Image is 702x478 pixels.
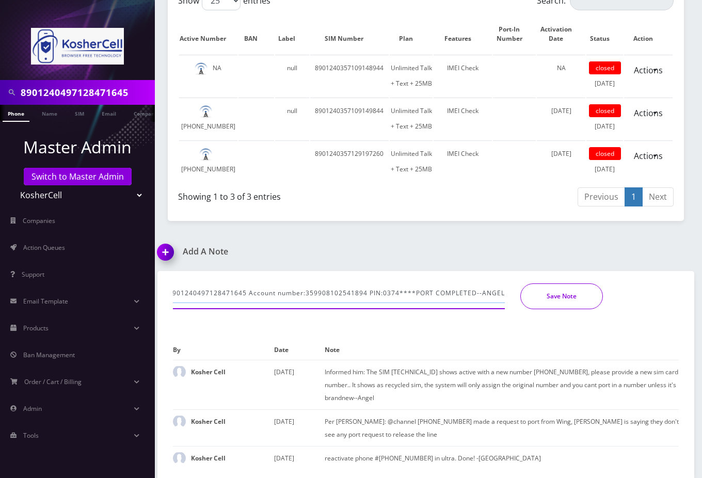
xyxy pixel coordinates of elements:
[325,409,679,446] td: Per [PERSON_NAME]: @channel [PHONE_NUMBER] made a request to port from Wing, [PERSON_NAME] is say...
[390,140,433,182] td: Unlimited Talk + Text + 25MB
[24,377,82,386] span: Order / Cart / Billing
[157,247,418,257] a: Add A Note
[310,14,389,54] th: SIM Number: activate to sort column ascending
[325,360,679,409] td: Informed him: The SIM [TECHNICAL_ID] shows active with a new number [PHONE_NUMBER], please provid...
[434,14,492,54] th: Features: activate to sort column ascending
[21,83,152,102] input: Search in Company
[557,63,566,72] span: NA
[23,297,68,306] span: Email Template
[23,404,42,413] span: Admin
[642,187,674,206] a: Next
[179,55,237,97] td: NA
[23,216,55,225] span: Companies
[274,446,325,470] td: [DATE]
[537,14,585,54] th: Activation Date: activate to sort column ascending
[310,98,389,139] td: 8901240357109149844
[434,60,492,76] div: IMEI Check
[390,98,433,139] td: Unlimited Talk + Text + 25MB
[551,106,571,115] span: [DATE]
[195,62,208,75] img: default.png
[70,105,89,121] a: SIM
[97,105,121,121] a: Email
[179,140,237,182] td: [PHONE_NUMBER]
[275,98,309,139] td: null
[586,98,623,139] td: [DATE]
[310,55,389,97] td: 8901240357109148944
[551,149,571,158] span: [DATE]
[589,104,621,117] span: closed
[191,454,226,463] strong: Kosher Cell
[589,147,621,160] span: closed
[586,14,623,54] th: Status: activate to sort column ascending
[178,186,418,203] div: Showing 1 to 3 of 3 entries
[627,146,669,166] a: Actions
[191,417,226,426] strong: Kosher Cell
[589,61,621,74] span: closed
[325,340,679,360] th: Note
[627,103,669,123] a: Actions
[22,270,44,279] span: Support
[173,283,505,303] input: Enter Text
[23,350,75,359] span: Ban Management
[275,14,309,54] th: Label: activate to sort column ascending
[578,187,625,206] a: Previous
[23,324,49,332] span: Products
[179,14,237,54] th: Active Number: activate to sort column descending
[390,55,433,97] td: Unlimited Talk + Text + 25MB
[191,368,226,376] strong: Kosher Cell
[173,340,274,360] th: By
[275,55,309,97] td: null
[3,105,29,122] a: Phone
[434,103,492,119] div: IMEI Check
[199,148,212,161] img: default.png
[310,140,389,182] td: 8901240357129197260
[625,187,643,206] a: 1
[390,14,433,54] th: Plan: activate to sort column ascending
[586,140,623,182] td: [DATE]
[24,168,132,185] a: Switch to Master Admin
[31,28,124,65] img: KosherCell
[624,14,673,54] th: Action : activate to sort column ascending
[325,446,679,470] td: reactivate phone #[PHONE_NUMBER] in ultra. Done! -[GEOGRAPHIC_DATA]
[434,146,492,162] div: IMEI Check
[520,283,603,309] button: Save Note
[627,60,669,80] a: Actions
[199,105,212,118] img: default.png
[586,55,623,97] td: [DATE]
[179,98,237,139] td: [PHONE_NUMBER]
[129,105,163,121] a: Company
[23,243,65,252] span: Action Queues
[274,360,325,409] td: [DATE]
[238,14,275,54] th: BAN: activate to sort column ascending
[493,14,536,54] th: Port-In Number: activate to sort column ascending
[274,409,325,446] td: [DATE]
[274,340,325,360] th: Date
[23,431,39,440] span: Tools
[37,105,62,121] a: Name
